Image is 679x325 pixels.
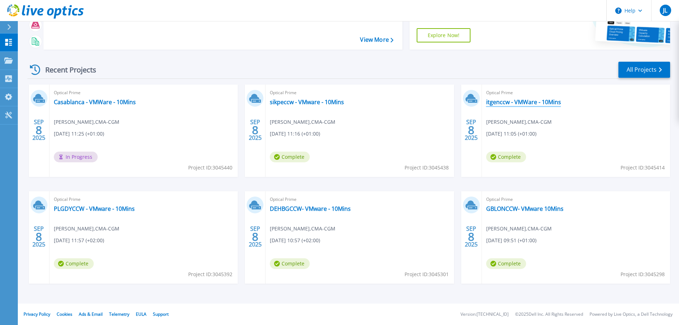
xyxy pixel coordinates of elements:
[486,130,536,138] span: [DATE] 11:05 (+01:00)
[188,164,232,172] span: Project ID: 3045440
[486,205,564,212] a: GBLONCCW- VMware 10Mins
[36,234,42,240] span: 8
[270,195,449,203] span: Optical Prime
[270,152,310,162] span: Complete
[270,237,320,244] span: [DATE] 10:57 (+02:00)
[54,258,94,269] span: Complete
[57,311,72,317] a: Cookies
[590,312,673,317] li: Powered by Live Optics, a Dell Technology
[468,127,474,133] span: 8
[54,237,104,244] span: [DATE] 11:57 (+02:00)
[486,89,666,97] span: Optical Prime
[270,205,351,212] a: DEHBGCCW- VMware - 10Mins
[417,28,471,42] a: Explore Now!
[27,61,106,78] div: Recent Projects
[32,224,46,250] div: SEP 2025
[486,258,526,269] span: Complete
[461,312,509,317] li: Version: [TECHNICAL_ID]
[54,130,104,138] span: [DATE] 11:25 (+01:00)
[663,7,667,13] span: JL
[153,311,169,317] a: Support
[109,311,129,317] a: Telemetry
[54,195,233,203] span: Optical Prime
[468,234,474,240] span: 8
[486,98,561,106] a: itgenccw - VMWare - 10Mins
[270,225,335,233] span: [PERSON_NAME] , CMA-CGM
[54,225,119,233] span: [PERSON_NAME] , CMA-CGM
[248,224,262,250] div: SEP 2025
[515,312,583,317] li: © 2025 Dell Inc. All Rights Reserved
[32,117,46,143] div: SEP 2025
[270,130,320,138] span: [DATE] 11:16 (+01:00)
[79,311,103,317] a: Ads & Email
[464,117,478,143] div: SEP 2025
[486,118,552,126] span: [PERSON_NAME] , CMA-CGM
[252,127,258,133] span: 8
[54,205,135,212] a: PLGDYCCW - VMware - 10Mins
[621,270,665,278] span: Project ID: 3045298
[270,258,310,269] span: Complete
[252,234,258,240] span: 8
[621,164,665,172] span: Project ID: 3045414
[464,224,478,250] div: SEP 2025
[405,164,449,172] span: Project ID: 3045438
[270,89,449,97] span: Optical Prime
[270,98,344,106] a: sikpeccw - VMware - 10Mins
[486,225,552,233] span: [PERSON_NAME] , CMA-CGM
[618,62,670,78] a: All Projects
[36,127,42,133] span: 8
[405,270,449,278] span: Project ID: 3045301
[54,89,233,97] span: Optical Prime
[136,311,146,317] a: EULA
[486,152,526,162] span: Complete
[270,118,335,126] span: [PERSON_NAME] , CMA-CGM
[188,270,232,278] span: Project ID: 3045392
[360,36,393,43] a: View More
[486,237,536,244] span: [DATE] 09:51 (+01:00)
[248,117,262,143] div: SEP 2025
[24,311,50,317] a: Privacy Policy
[486,195,666,203] span: Optical Prime
[54,98,136,106] a: Casablanca - VMWare - 10Mins
[54,152,98,162] span: In Progress
[54,118,119,126] span: [PERSON_NAME] , CMA-CGM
